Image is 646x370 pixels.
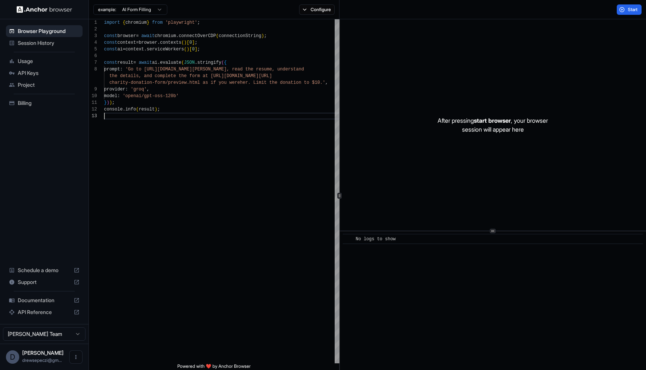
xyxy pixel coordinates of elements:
[219,33,261,39] span: connectionString
[104,40,117,45] span: const
[89,33,97,39] div: 3
[112,100,115,105] span: ;
[139,107,155,112] span: result
[6,264,83,276] div: Schedule a demo
[18,308,71,316] span: API Reference
[18,69,80,77] span: API Keys
[299,4,335,15] button: Configure
[144,47,147,52] span: .
[147,47,184,52] span: serviceWorkers
[125,107,136,112] span: info
[197,20,200,25] span: ;
[125,47,144,52] span: context
[6,55,83,67] div: Usage
[104,93,117,99] span: model
[107,100,109,105] span: )
[160,60,181,65] span: evaluate
[104,60,117,65] span: const
[197,47,200,52] span: ;
[123,47,125,52] span: =
[6,97,83,109] div: Billing
[195,60,197,65] span: .
[181,60,184,65] span: (
[160,40,181,45] span: contexts
[22,357,62,363] span: drewsepeczi@gmail.com
[117,33,136,39] span: browser
[184,47,187,52] span: (
[89,86,97,93] div: 9
[165,20,197,25] span: 'playwright'
[89,99,97,106] div: 11
[152,20,163,25] span: from
[155,107,157,112] span: )
[89,39,97,46] div: 4
[6,276,83,288] div: Support
[89,113,97,119] div: 13
[179,33,216,39] span: connectOverCDP
[325,80,328,85] span: ,
[18,81,80,89] span: Project
[6,306,83,318] div: API Reference
[197,60,221,65] span: stringify
[189,40,192,45] span: 0
[184,40,187,45] span: )
[157,40,160,45] span: .
[195,47,197,52] span: ]
[184,60,195,65] span: JSON
[237,67,304,72] span: ad the resume, understand
[6,25,83,37] div: Browser Playground
[89,46,97,53] div: 5
[192,40,195,45] span: ]
[98,7,116,13] span: example:
[104,100,107,105] span: }
[18,297,71,304] span: Documentation
[264,33,267,39] span: ;
[176,33,178,39] span: .
[18,27,80,35] span: Browser Playground
[139,40,157,45] span: browser
[69,350,83,364] button: Open menu
[109,100,112,105] span: )
[89,59,97,66] div: 7
[18,278,71,286] span: Support
[18,39,80,47] span: Session History
[187,40,189,45] span: [
[104,87,125,92] span: provider
[6,294,83,306] div: Documentation
[117,93,120,99] span: :
[125,20,147,25] span: chromium
[6,37,83,49] div: Session History
[628,7,638,13] span: Start
[17,6,72,13] img: Anchor Logo
[131,87,147,92] span: 'groq'
[104,47,117,52] span: const
[125,67,237,72] span: 'Go to [URL][DOMAIN_NAME][PERSON_NAME], re
[195,40,197,45] span: ;
[6,350,19,364] div: D
[6,67,83,79] div: API Keys
[189,47,192,52] span: [
[224,60,227,65] span: {
[123,93,178,99] span: 'openai/gpt-oss-120b'
[216,33,219,39] span: (
[155,33,176,39] span: chromium
[22,350,64,356] span: Drew Sepeczi
[89,93,97,99] div: 10
[89,53,97,59] div: 6
[356,237,396,242] span: No logs to show
[104,67,120,72] span: prompt
[6,79,83,91] div: Project
[181,40,184,45] span: (
[89,66,97,73] div: 8
[187,47,189,52] span: )
[18,99,80,107] span: Billing
[89,106,97,113] div: 12
[109,80,240,85] span: charity-donation-form/preview.html as if you were
[136,33,138,39] span: =
[123,107,125,112] span: .
[136,107,138,112] span: (
[117,47,123,52] span: ai
[89,26,97,33] div: 2
[617,4,642,15] button: Start
[347,235,350,243] span: ​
